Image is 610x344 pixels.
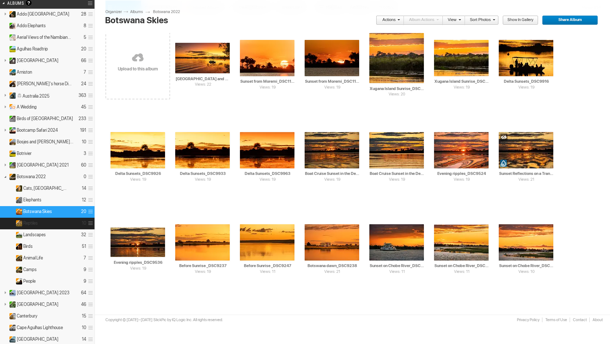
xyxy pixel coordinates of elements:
[175,82,230,88] span: Views: 22
[369,269,425,275] span: Views: 11
[434,85,489,91] span: Views: 19
[542,318,570,322] a: Terms of Use
[305,132,359,168] img: Boat_Cruise_Sunset_in_the_Delta_DSC9534-.webp
[13,197,23,203] ins: Unlisted Album
[434,78,489,85] input: Xugana Island Sunrise_DSC9991a
[369,85,425,92] input: Xugana Island Sunrise_DSC9983
[369,33,424,83] img: Xugana_Island_Sunrise_DSC9983-HDR-.webp
[542,16,593,25] span: Share Album
[1,313,8,319] a: Expand
[17,116,73,122] span: Birds of Southern Africa
[175,177,230,183] span: Views: 19
[499,85,554,91] span: Views: 19
[13,209,23,215] ins: Unlisted Album
[6,302,16,308] ins: Public Album
[17,93,49,98] span: Australia 2025
[111,228,165,257] img: Evening_ripples_DSC9536-.webp
[13,278,23,284] ins: Unlisted Album
[23,220,38,226] span: Reptiles
[7,218,14,224] a: Expand
[305,40,359,76] img: Sunset_from_Moremi_DSC1126-.webp
[240,78,295,85] input: Sunset from Moremi_DSC1124
[589,318,603,322] a: About
[17,11,69,17] span: Addo Elephant National Park
[6,313,16,319] ins: Unlisted Album
[175,224,230,261] img: Before_Sunrise_DSC9237-.webp
[499,40,553,76] img: Delta_Sunsets_DSC9916-.webp
[434,171,489,177] input: Evening ripples_DSC9524
[434,132,489,168] img: Evening_ripples_DSC9524-.webp
[502,16,533,25] span: Show in Gallery
[7,277,14,282] a: Expand
[111,171,166,177] input: Delta Sunsets_DSC9926
[434,225,489,261] img: Sunset_on_Chobe_River_DSC8549-HDR-.webp
[6,69,16,75] ins: Unlisted Album
[13,220,23,226] ins: Unlisted Album
[17,46,48,52] span: Agulhas Roadtrip
[6,139,16,145] ins: Unlisted Album
[7,253,14,259] a: Expand
[6,46,16,52] ins: Public Album
[1,23,8,28] a: Expand
[6,325,16,331] ins: Unlisted Album
[1,116,8,121] a: Expand
[7,265,14,270] a: Expand
[305,263,360,269] input: Botswana dawn_DSC9238
[23,278,36,284] span: People
[570,318,589,322] a: Contact
[175,75,230,82] input: Xugana Island Lodge and Delta_DSC2841
[6,81,16,87] ins: Unlisted Album
[240,224,294,261] img: Before_Sunrise_DSC9247-.webp
[23,197,41,203] span: Elephants
[465,16,495,25] a: Sort Photos
[17,336,59,342] span: Cape Point National Park
[175,43,230,73] img: Xugana_Island_Lodge_and_Delta_DSC2841-.webp
[376,16,400,25] a: Actions
[1,325,8,330] a: Expand
[240,263,295,269] input: Before Sunrise _DSC9247
[13,267,23,273] ins: Unlisted Album
[499,177,554,183] span: Views: 21
[175,132,230,168] img: Delta_Sunsets_DSC9933-.webp
[369,177,425,183] span: Views: 19
[6,290,16,296] ins: Public Album
[6,151,16,157] ins: Unlisted Album
[7,195,14,201] a: Expand
[369,132,424,168] img: Boat_Cruise_Sunset_in_the_Delta_DSC9558-.webp
[434,263,489,269] input: Sunset on Chobe River_DSC8549
[1,46,8,52] a: Expand
[305,171,360,177] input: Boat Cruise Sunset in the Delta_DSC9534
[111,177,166,183] span: Views: 19
[499,171,554,177] input: Sunset Reflections on a Tranquil Lagoon
[240,269,295,275] span: Views: 11
[17,69,32,75] span: Arniston
[6,11,16,17] ins: Unlisted Album
[111,259,166,266] input: Evening ripples_DSC9536
[7,242,14,247] a: Expand
[105,317,223,323] div: Copyright © [DATE]–[DATE] SlickPic by IQ Logic Inc. All rights reserved.
[23,209,52,214] span: Botswana Skies
[369,91,425,98] span: Views: 20
[128,9,150,15] a: Albums
[240,171,295,177] input: Delta Sunsets_DSC9963
[1,151,8,156] a: Expand
[111,266,166,272] span: Views: 19
[7,207,14,212] a: Collapse
[23,243,33,249] span: Birds
[17,302,59,307] span: Canada
[404,16,439,25] a: Album Actions
[305,269,360,275] span: Views: 21
[17,34,71,40] span: Aerial Views of the Namibian...
[17,290,69,296] span: Botswana 2023
[6,93,16,99] ins: Unlisted Album with password
[369,224,424,261] img: Sunset_on_Chobe_River_DSC8523-.webp
[17,139,73,145] span: Bosjes and Wineland Drives
[305,78,360,85] input: Sunset from Moremi_DSC1126
[6,34,16,41] ins: Public Album
[6,336,16,343] ins: Unlisted Album
[6,162,16,168] ins: Public Album
[434,269,489,275] span: Views: 11
[17,151,32,156] span: Botrivier
[1,69,8,75] a: Expand
[17,58,59,64] span: Antarctica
